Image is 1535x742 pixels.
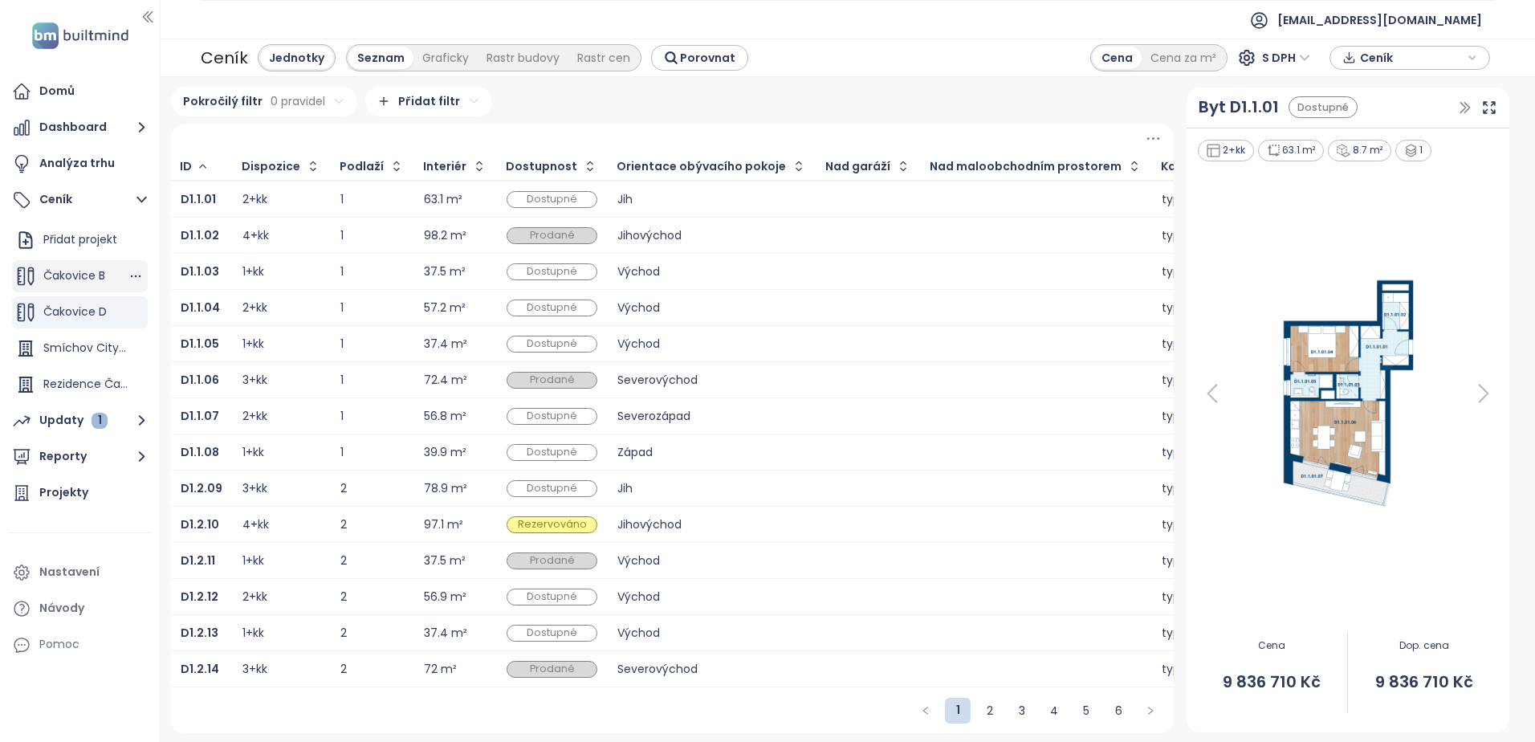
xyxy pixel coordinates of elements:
[507,191,597,208] div: Dostupné
[913,698,939,724] button: left
[945,698,971,722] a: 1
[1199,95,1279,120] a: Byt D1.1.01
[12,260,148,292] div: Čakovice B
[930,161,1122,172] div: Nad maloobchodním prostorem
[340,483,404,494] div: 2
[1138,698,1163,724] li: Následující strana
[1073,698,1099,724] li: 5
[617,592,806,602] div: Východ
[1009,698,1035,724] li: 3
[242,447,264,458] div: 1+kk
[507,336,597,353] div: Dostupné
[340,592,404,602] div: 2
[340,303,404,313] div: 1
[1162,483,1240,494] div: typický
[1162,303,1240,313] div: typický
[1328,140,1391,161] div: 8.7 m²
[424,592,466,602] div: 56.9 m²
[340,447,404,458] div: 1
[977,698,1003,724] li: 2
[507,589,597,605] div: Dostupné
[1162,628,1240,638] div: typický
[8,441,152,473] button: Reporty
[181,372,219,388] b: D1.1.06
[424,556,466,566] div: 37.5 m²
[617,339,806,349] div: Východ
[39,410,108,430] div: Updaty
[1162,411,1240,422] div: typický
[181,552,215,569] b: D1.2.11
[12,369,148,401] div: Rezidence Čakovice D
[1338,46,1481,70] div: button
[181,336,219,352] b: D1.1.05
[1263,273,1432,514] img: Floor plan
[1289,96,1358,118] div: Dostupné
[181,267,219,277] a: D1.1.03
[242,303,267,313] div: 2+kk
[43,340,129,356] span: Smíchov City 8
[507,625,597,642] div: Dostupné
[242,339,264,349] div: 1+kk
[424,303,466,313] div: 57.2 m²
[913,698,939,724] li: Předchozí strana
[39,598,84,618] div: Návody
[171,87,357,116] div: Pokročilý filtr
[507,372,597,389] div: Prodané
[43,230,117,250] div: Přidat projekt
[39,634,79,654] div: Pomoc
[181,592,218,602] a: D1.2.12
[1162,520,1240,530] div: typický
[507,516,597,533] div: Rezervováno
[181,480,222,496] b: D1.2.09
[181,191,216,207] b: D1.1.01
[242,194,267,205] div: 2+kk
[825,161,890,172] div: Nad garáží
[1162,664,1240,675] div: typický
[1196,638,1348,654] span: Cena
[1162,339,1240,349] div: typický
[8,112,152,144] button: Dashboard
[242,483,267,494] div: 3+kk
[617,628,806,638] div: Východ
[1106,699,1130,723] a: 6
[242,411,267,422] div: 2+kk
[424,520,463,530] div: 97.1 m²
[242,592,267,602] div: 2+kk
[507,408,597,425] div: Dostupné
[1162,375,1240,385] div: typický
[43,304,107,320] span: Čakovice D
[413,47,478,69] div: Graficky
[180,161,192,172] div: ID
[181,444,219,460] b: D1.1.08
[201,43,248,72] div: Ceník
[181,664,219,675] a: D1.2.14
[43,267,105,283] span: Čakovice B
[181,625,218,641] b: D1.2.13
[92,413,108,429] div: 1
[1277,1,1482,39] span: [EMAIL_ADDRESS][DOMAIN_NAME]
[1010,699,1034,723] a: 3
[1161,161,1220,172] div: Kategorie
[1162,194,1240,205] div: typický
[617,375,806,385] div: Severovýchod
[8,184,152,216] button: Ceník
[181,408,219,424] b: D1.1.07
[242,556,264,566] div: 1+kk
[8,477,152,509] a: Projekty
[181,589,218,605] b: D1.2.12
[1146,706,1155,715] span: right
[1162,447,1240,458] div: typický
[424,664,457,675] div: 72 m²
[39,81,75,101] div: Domů
[617,230,806,241] div: Jihovýchod
[340,339,404,349] div: 1
[242,161,300,172] div: Dispozice
[340,375,404,385] div: 1
[181,230,219,241] a: D1.1.02
[340,556,404,566] div: 2
[242,267,264,277] div: 1+kk
[1348,638,1500,654] span: Dop. cena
